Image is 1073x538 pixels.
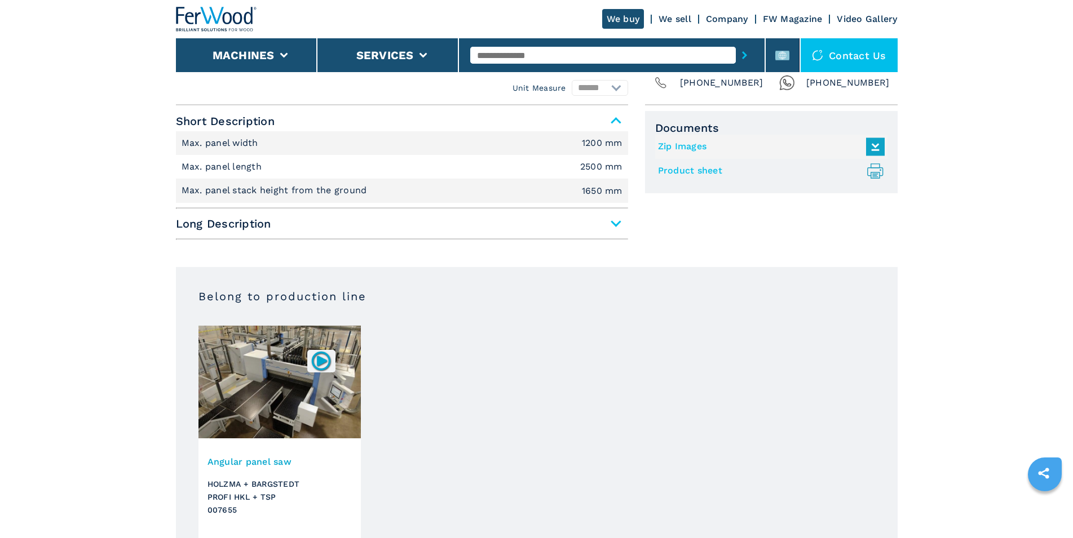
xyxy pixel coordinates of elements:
[176,214,628,234] span: Long Description
[176,131,628,203] div: Short Description
[582,186,622,195] em: 1650 mm
[513,82,566,94] em: Unit Measure
[182,161,265,173] p: Max. panel length
[176,7,257,32] img: Ferwood
[837,14,897,24] a: Video Gallery
[653,75,669,91] img: Phone
[213,48,275,62] button: Machines
[176,111,628,131] span: Short Description
[207,455,352,468] h3: Angular panel saw
[658,137,879,156] a: Zip Images
[182,184,370,197] p: Max. panel stack height from the ground
[582,139,622,148] em: 1200 mm
[1025,487,1065,530] iframe: Chat
[310,350,332,372] img: 007655
[806,75,890,91] span: [PHONE_NUMBER]
[580,162,622,171] em: 2500 mm
[658,162,879,180] a: Product sheet
[356,48,414,62] button: Services
[801,38,898,72] div: Contact us
[207,478,352,517] h3: HOLZMA + BARGSTEDT PROFI HKL + TSP 007655
[198,326,361,438] img: Angular panel saw HOLZMA + BARGSTEDT PROFI HKL + TSP
[680,75,763,91] span: [PHONE_NUMBER]
[812,50,823,61] img: Contact us
[736,42,753,68] button: submit-button
[1030,459,1058,487] a: sharethis
[182,137,261,149] p: Max. panel width
[655,121,887,135] span: Documents
[602,9,644,29] a: We buy
[659,14,691,24] a: We sell
[706,14,748,24] a: Company
[779,75,795,91] img: Whatsapp
[763,14,823,24] a: FW Magazine
[198,290,367,303] h4: Belong to production line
